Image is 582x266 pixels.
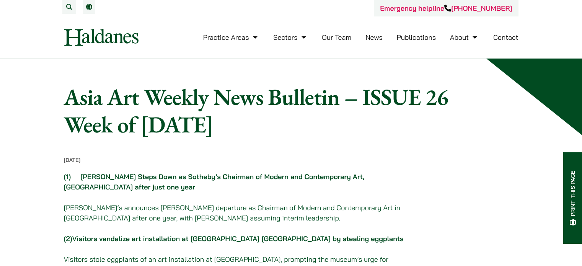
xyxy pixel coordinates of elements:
strong: (1) [64,172,71,181]
a: Publications [397,33,436,42]
a: Contact [493,33,518,42]
a: Our Team [322,33,351,42]
a: Switch to EN [86,4,92,10]
a: About [450,33,479,42]
img: Logo of Haldanes [64,29,139,46]
p: [PERSON_NAME]’s announces [PERSON_NAME] departure as Chairman of Modern and Contemporary Art in [... [64,202,405,223]
a: News [365,33,383,42]
a: Practice Areas [203,33,259,42]
a: [PERSON_NAME] Steps Down as Sotheby’s Chairman of Modern and Contemporary Art, [GEOGRAPHIC_DATA] ... [64,172,365,191]
a: Sectors [273,33,308,42]
h1: Asia Art Weekly News Bulletin – ISSUE 26 Week of [DATE] [64,83,461,138]
strong: (2) [64,234,404,243]
time: [DATE] [64,157,81,163]
a: Visitors vandalize art installation at [GEOGRAPHIC_DATA] [GEOGRAPHIC_DATA] by stealing eggplants [72,234,404,243]
a: Emergency helpline[PHONE_NUMBER] [380,4,512,13]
